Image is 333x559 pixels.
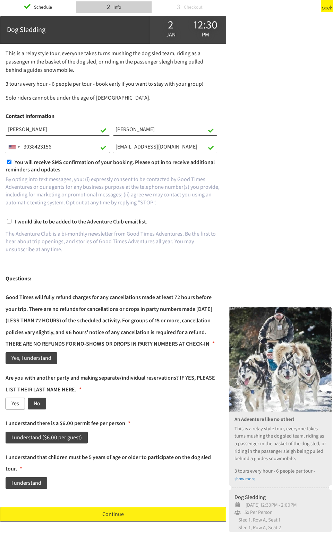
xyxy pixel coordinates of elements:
[113,141,217,153] input: Email
[153,20,188,30] div: 2
[234,516,280,524] span: Sled 1, Row A, Seat 1
[6,454,211,473] p: I understand that children must be 5 years of age or older to participate on the dog sled tour.
[150,16,226,44] div: 2 Jan 12:30 pm
[6,110,221,122] h1: Contact Information
[113,124,217,136] input: Last Name
[234,524,281,531] span: Sled 1, Row A, Seat 2
[6,176,221,207] p: By opting into text messages, you: (i) expressly consent to be contacted by Good Times Adventures...
[152,1,228,13] li: 3 Checkout
[6,374,215,393] p: Are you with another party and making separate/individual reservations? IF YES, PLEASE LIST THEIR...
[234,416,326,422] h3: An Adventure like no other!
[234,425,326,463] p: This is a relay style tour, everyone takes turns mushing the dog sled team, riding as a passenger...
[6,398,25,409] label: Yes
[181,2,203,12] div: Checkout
[234,467,326,475] p: 3 tours every hour - 6 people per tour -
[7,25,143,35] div: Dog Sledding
[6,420,125,427] p: I understand there is a $6.00 permit fee per person
[229,307,332,412] img: u6HwaPqQnGkBDsgxDvot
[6,80,221,88] p: 3 tours every hour - 6 people per tour - book early if you want to stay with your group!
[6,124,110,136] input: First Name
[7,219,11,223] input: I would like to be added to the Adventure Club email list.
[6,142,22,153] div: Telephone country code
[188,30,223,40] div: pm
[234,531,280,539] span: Sled 1, Row B, Seat 1
[6,49,221,74] p: This is a relay style tour, everyone takes turns mushing the dog sled team, riding as a passenger...
[257,4,315,11] div: Powered by [DOMAIN_NAME]
[6,230,221,253] p: The Adventure Club is a bi-monthly newsletter from Good Times Adventures. Be the first to hear ab...
[6,141,110,153] input: Phone
[76,1,152,13] li: 2 Info
[234,476,255,482] a: show more
[15,218,147,226] span: I would like to be added to the Adventure Club email list.
[111,2,121,12] div: Info
[234,493,326,501] div: Dog Sledding
[107,2,110,12] div: 2
[241,509,273,516] span: 5x Per Person
[6,159,215,173] span: You will receive SMS confirmation of your booking. Please opt in to receive additional reminders ...
[6,294,212,348] p: Good Times will fully refund charges for any cancellations made at least 72 hours before your tri...
[188,20,223,30] div: 12:30
[153,19,188,41] div: Jan
[7,160,11,164] input: You will receive SMS confirmation of your booking. Please opt in to receive additional reminders ...
[6,273,221,285] h1: Questions:
[241,501,297,509] span: [DATE] 12:30PM - 2:00PM
[32,2,52,12] div: Schedule
[177,2,180,12] div: 3
[6,94,221,102] p: Solo riders cannot be under the age of [DEMOGRAPHIC_DATA].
